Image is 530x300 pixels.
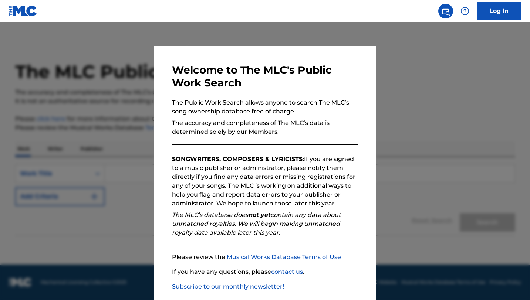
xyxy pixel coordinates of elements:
[458,4,472,18] div: Help
[248,211,270,218] strong: not yet
[227,253,341,260] a: Musical Works Database Terms of Use
[172,119,358,136] p: The accuracy and completeness of The MLC’s data is determined solely by our Members.
[477,2,521,20] a: Log In
[172,253,358,262] p: Please review the
[9,6,37,16] img: MLC Logo
[172,98,358,116] p: The Public Work Search allows anyone to search The MLC’s song ownership database free of charge.
[172,267,358,276] p: If you have any questions, please .
[438,4,453,18] a: Public Search
[172,283,284,290] a: Subscribe to our monthly newsletter!
[172,211,341,236] em: The MLC’s database does contain any data about unmatched royalties. We will begin making unmatche...
[172,156,304,163] strong: SONGWRITERS, COMPOSERS & LYRICISTS:
[172,64,358,89] h3: Welcome to The MLC's Public Work Search
[441,7,450,16] img: search
[460,7,469,16] img: help
[172,155,358,208] p: If you are signed to a music publisher or administrator, please notify them directly if you find ...
[271,268,303,275] a: contact us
